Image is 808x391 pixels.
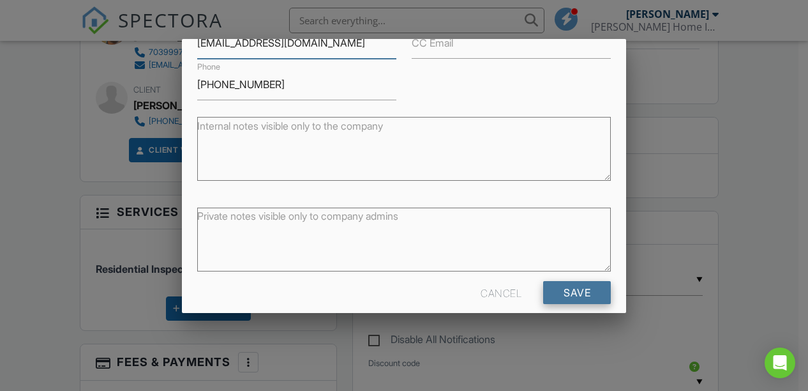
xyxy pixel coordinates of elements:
[197,119,383,133] label: Internal notes visible only to the company
[412,36,453,50] label: CC Email
[481,281,521,304] div: Cancel
[765,348,795,378] div: Open Intercom Messenger
[197,209,398,223] label: Private notes visible only to company admins
[197,61,220,73] label: Phone
[543,281,611,304] input: Save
